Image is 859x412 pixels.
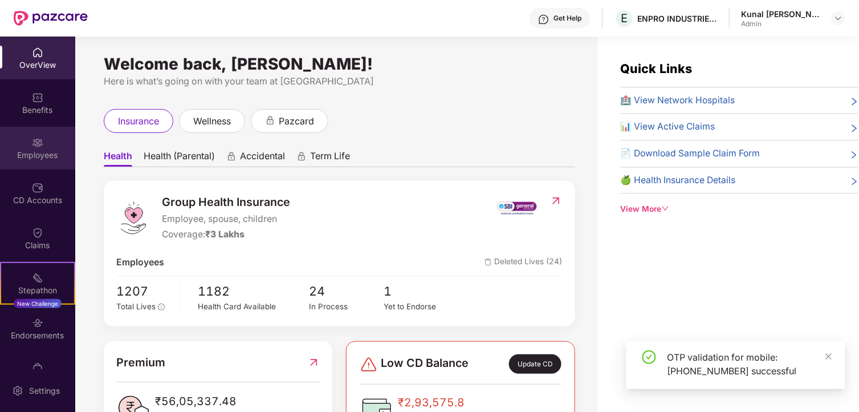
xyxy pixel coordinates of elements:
[554,14,582,23] div: Get Help
[32,272,43,284] img: svg+xml;base64,PHN2ZyB4bWxucz0iaHR0cDovL3d3dy53My5vcmcvMjAwMC9zdmciIHdpZHRoPSIyMSIgaGVpZ2h0PSIyMC...
[850,176,859,188] span: right
[162,212,290,227] span: Employee, spouse, children
[384,301,458,313] div: Yet to Endorse
[240,150,285,167] span: Accidental
[116,354,165,371] span: Premium
[662,205,670,213] span: down
[158,304,165,310] span: info-circle
[162,193,290,211] span: Group Health Insurance
[32,227,43,239] img: svg+xml;base64,PHN2ZyBpZD0iQ2xhaW0iIHhtbG5zPSJodHRwOi8vd3d3LnczLm9yZy8yMDAwL3N2ZyIgd2lkdGg9IjIwIi...
[14,299,62,308] div: New Challenge
[485,258,492,266] img: deleteIcon
[198,282,309,301] span: 1182
[14,11,88,26] img: New Pazcare Logo
[742,19,821,29] div: Admin
[26,385,63,397] div: Settings
[144,150,215,167] span: Health (Parental)
[850,122,859,134] span: right
[198,301,309,313] div: Health Card Available
[667,350,832,378] div: OTP validation for mobile: [PHONE_NUMBER] successful
[621,147,760,161] span: 📄 Download Sample Claim Form
[104,150,132,167] span: Health
[32,362,43,374] img: svg+xml;base64,PHN2ZyBpZD0iTXlfT3JkZXJzIiBkYXRhLW5hbWU9Ik15IE9yZGVycyIgeG1sbnM9Imh0dHA6Ly93d3cudz...
[834,14,843,23] img: svg+xml;base64,PHN2ZyBpZD0iRHJvcGRvd24tMzJ4MzIiIHhtbG5zPSJodHRwOi8vd3d3LnczLm9yZy8yMDAwL3N2ZyIgd2...
[296,151,307,161] div: animation
[12,385,23,397] img: svg+xml;base64,PHN2ZyBpZD0iU2V0dGluZy0yMHgyMCIgeG1sbnM9Imh0dHA6Ly93d3cudzMub3JnLzIwMDAvc3ZnIiB3aW...
[742,9,821,19] div: Kunal [PERSON_NAME]
[279,114,314,128] span: pazcard
[621,94,735,108] span: 🏥 View Network Hospitals
[381,354,469,374] span: Low CD Balance
[116,256,164,270] span: Employees
[265,115,275,126] div: animation
[642,350,656,364] span: check-circle
[621,11,628,25] span: E
[621,173,736,188] span: 🍏 Health Insurance Details
[32,92,43,103] img: svg+xml;base64,PHN2ZyBpZD0iQmVuZWZpdHMiIHhtbG5zPSJodHRwOi8vd3d3LnczLm9yZy8yMDAwL3N2ZyIgd2lkdGg9Ij...
[485,256,562,270] span: Deleted Lives (24)
[398,394,477,411] span: ₹2,93,575.8
[104,59,575,68] div: Welcome back, [PERSON_NAME]!
[638,13,718,24] div: ENPRO INDUSTRIES PVT LTD
[360,356,378,374] img: svg+xml;base64,PHN2ZyBpZD0iRGFuZ2VyLTMyeDMyIiB4bWxucz0iaHR0cDovL3d3dy53My5vcmcvMjAwMC9zdmciIHdpZH...
[32,137,43,148] img: svg+xml;base64,PHN2ZyBpZD0iRW1wbG95ZWVzIiB4bWxucz0iaHR0cDovL3d3dy53My5vcmcvMjAwMC9zdmciIHdpZHRoPS...
[621,203,859,216] div: View More
[118,114,159,128] span: insurance
[205,229,245,240] span: ₹3 Lakhs
[32,47,43,58] img: svg+xml;base64,PHN2ZyBpZD0iSG9tZSIgeG1sbnM9Imh0dHA6Ly93d3cudzMub3JnLzIwMDAvc3ZnIiB3aWR0aD0iMjAiIG...
[116,302,156,311] span: Total Lives
[104,74,575,88] div: Here is what’s going on with your team at [GEOGRAPHIC_DATA]
[496,193,539,222] img: insurerIcon
[32,182,43,193] img: svg+xml;base64,PHN2ZyBpZD0iQ0RfQWNjb3VudHMiIGRhdGEtbmFtZT0iQ0QgQWNjb3VudHMiIHhtbG5zPSJodHRwOi8vd3...
[621,61,693,76] span: Quick Links
[550,195,562,207] img: RedirectIcon
[162,228,290,242] div: Coverage:
[310,282,384,301] span: 24
[384,282,458,301] span: 1
[193,114,231,128] span: wellness
[850,96,859,108] span: right
[155,393,237,410] span: ₹56,05,337.48
[621,120,715,134] span: 📊 View Active Claims
[116,201,150,235] img: logo
[310,150,350,167] span: Term Life
[825,353,833,361] span: close
[538,14,549,25] img: svg+xml;base64,PHN2ZyBpZD0iSGVscC0zMngzMiIgeG1sbnM9Imh0dHA6Ly93d3cudzMub3JnLzIwMDAvc3ZnIiB3aWR0aD...
[226,151,237,161] div: animation
[116,282,172,301] span: 1207
[850,149,859,161] span: right
[509,354,561,374] div: Update CD
[308,354,320,371] img: RedirectIcon
[32,317,43,329] img: svg+xml;base64,PHN2ZyBpZD0iRW5kb3JzZW1lbnRzIiB4bWxucz0iaHR0cDovL3d3dy53My5vcmcvMjAwMC9zdmciIHdpZH...
[1,285,74,296] div: Stepathon
[310,301,384,313] div: In Process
